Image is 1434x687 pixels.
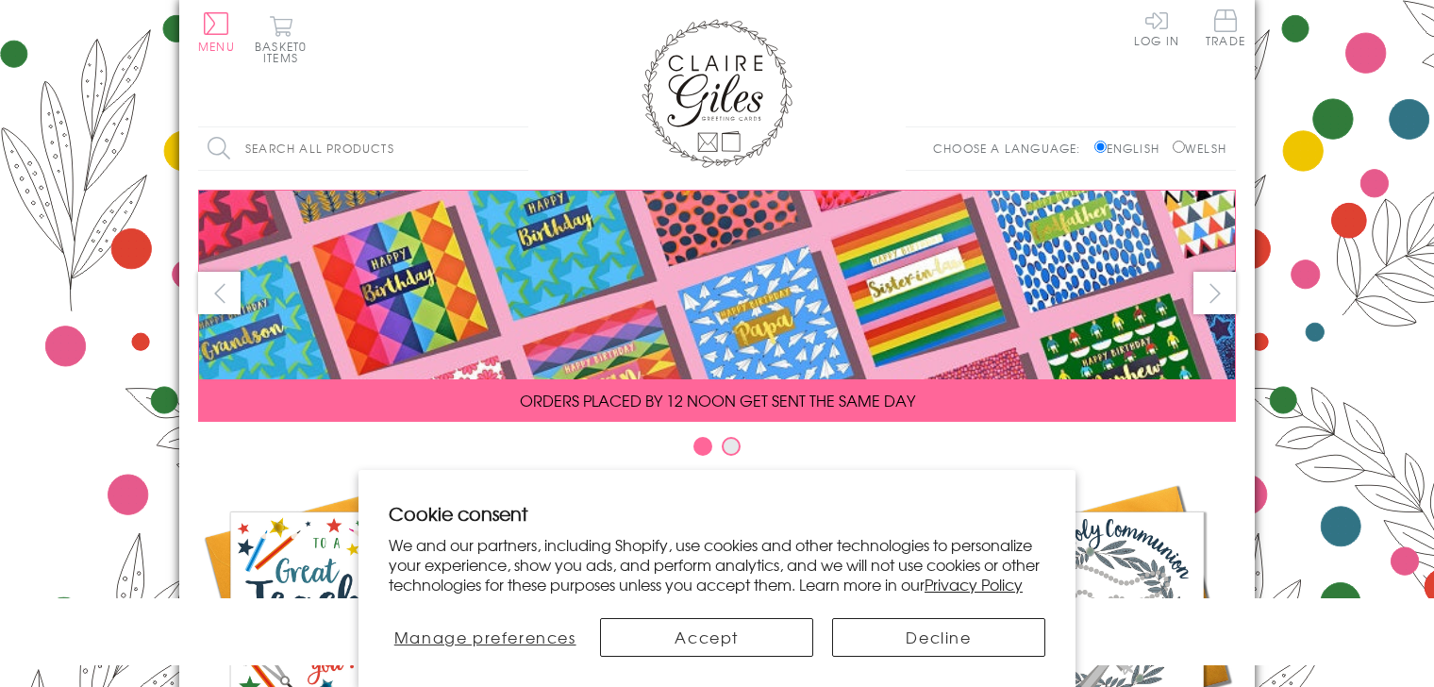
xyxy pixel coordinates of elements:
[1206,9,1245,50] a: Trade
[520,389,915,411] span: ORDERS PLACED BY 12 NOON GET SENT THE SAME DAY
[198,12,235,52] button: Menu
[1094,141,1107,153] input: English
[933,140,1091,157] p: Choose a language:
[1173,141,1185,153] input: Welsh
[394,626,576,648] span: Manage preferences
[198,127,528,170] input: Search all products
[389,500,1045,527] h2: Cookie consent
[198,436,1236,465] div: Carousel Pagination
[1094,140,1169,157] label: English
[389,618,581,657] button: Manage preferences
[198,38,235,55] span: Menu
[198,272,241,314] button: prev
[925,573,1023,595] a: Privacy Policy
[1173,140,1226,157] label: Welsh
[1134,9,1179,46] a: Log In
[600,618,813,657] button: Accept
[263,38,307,66] span: 0 items
[1206,9,1245,46] span: Trade
[1193,272,1236,314] button: next
[832,618,1045,657] button: Decline
[722,437,741,456] button: Carousel Page 2
[509,127,528,170] input: Search
[693,437,712,456] button: Carousel Page 1 (Current Slide)
[389,535,1045,594] p: We and our partners, including Shopify, use cookies and other technologies to personalize your ex...
[255,15,307,63] button: Basket0 items
[642,19,792,168] img: Claire Giles Greetings Cards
